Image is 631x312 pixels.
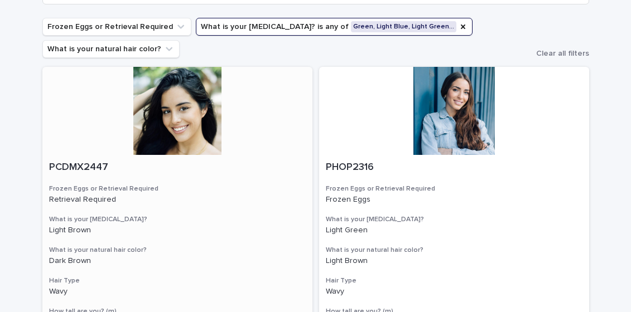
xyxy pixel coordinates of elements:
[49,256,306,266] p: Dark Brown
[49,195,306,204] p: Retrieval Required
[49,287,306,296] p: Wavy
[42,18,191,36] button: Frozen Eggs or Retrieval Required
[49,276,306,285] h3: Hair Type
[326,287,582,296] p: Wavy
[49,226,306,235] p: Light Brown
[196,18,473,36] button: What is your eye color?
[326,215,582,224] h3: What is your [MEDICAL_DATA]?
[49,184,306,193] h3: Frozen Eggs or Retrieval Required
[527,50,589,57] button: Clear all filters
[42,40,180,58] button: What is your natural hair color?
[326,276,582,285] h3: Hair Type
[536,50,589,57] span: Clear all filters
[326,256,582,266] p: Light Brown
[49,162,306,174] p: PCDMX2447
[326,184,582,193] h3: Frozen Eggs or Retrieval Required
[326,195,582,204] p: Frozen Eggs
[49,246,306,255] h3: What is your natural hair color?
[326,246,582,255] h3: What is your natural hair color?
[49,215,306,224] h3: What is your [MEDICAL_DATA]?
[326,226,582,235] p: Light Green
[326,162,582,174] p: PHOP2316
